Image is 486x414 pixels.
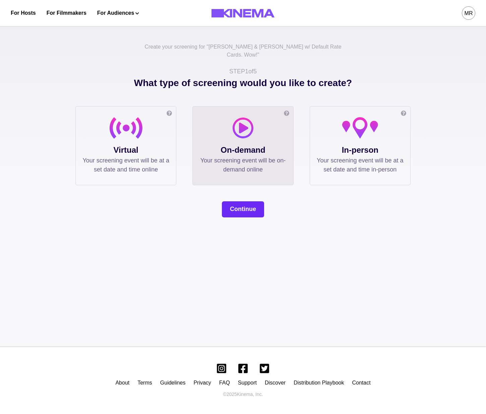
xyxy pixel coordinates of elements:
[97,9,139,17] button: For Audiences
[223,391,263,398] p: © 2025 Kinema, Inc.
[47,9,86,17] a: For Filmmakers
[193,380,211,386] a: Privacy
[82,144,169,156] p: Virtual
[163,111,176,116] button: Info
[160,380,186,386] a: Guidelines
[294,380,344,386] a: Distribution Playbook
[137,380,152,386] a: Terms
[465,9,473,17] div: MR
[115,380,129,386] a: About
[317,144,404,156] p: In-person
[219,380,230,386] a: FAQ
[199,156,286,174] p: Your screening event will be on-demand online
[199,144,286,156] p: On-demand
[229,67,257,76] p: STEP 1 of 5
[280,111,293,116] button: Info
[75,76,411,106] p: What type of screening would you like to create?
[265,380,286,386] a: Discover
[82,156,169,174] p: Your screening event will be at a set date and time online
[397,111,410,116] button: Info
[142,43,344,67] p: Create your screening for " [PERSON_NAME] & [PERSON_NAME] w/ Default Rate Cards. Wow! "
[238,380,257,386] a: Support
[352,380,370,386] a: Contact
[317,156,404,174] p: Your screening event will be at a set date and time in-person
[222,201,264,217] button: Continue
[11,9,36,17] a: For Hosts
